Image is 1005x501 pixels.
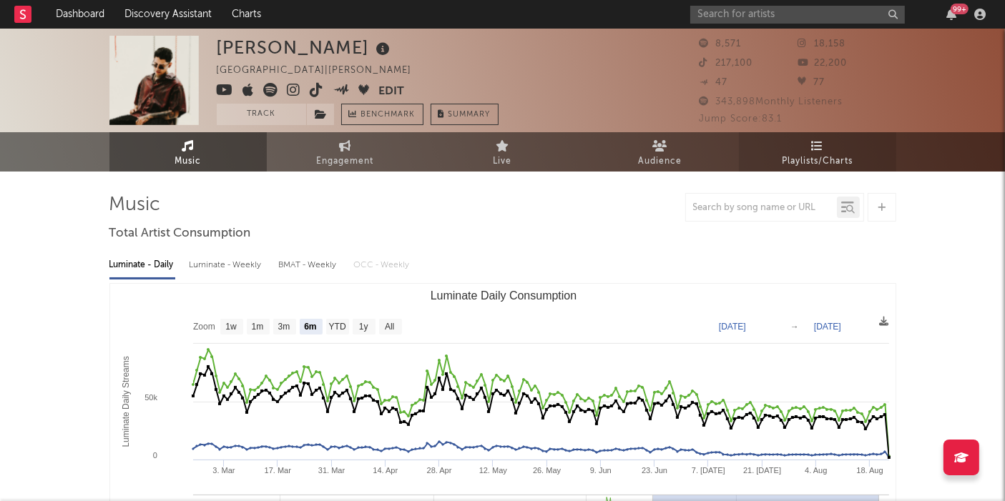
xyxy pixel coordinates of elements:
a: Live [424,132,582,172]
text: [DATE] [719,322,746,332]
span: 8,571 [700,39,742,49]
text: 23. Jun [642,466,667,475]
text: 50k [144,393,157,402]
text: 9. Jun [589,466,611,475]
span: Audience [638,153,682,170]
a: Benchmark [341,104,423,125]
span: Total Artist Consumption [109,225,251,242]
text: 14. Apr [373,466,398,475]
text: 1w [225,322,237,332]
span: 343,898 Monthly Listeners [700,97,843,106]
text: All [385,322,394,332]
text: → [790,322,799,332]
span: 22,200 [798,59,847,68]
span: Summary [448,111,491,119]
a: Playlists/Charts [739,132,896,172]
text: 17. Mar [264,466,291,475]
a: Audience [582,132,739,172]
span: 77 [798,78,825,87]
span: Benchmark [361,106,416,124]
div: Luminate - Weekly [190,253,265,277]
div: 99 + [951,4,969,14]
text: 4. Aug [805,466,827,475]
span: Playlists/Charts [782,153,853,170]
a: Engagement [267,132,424,172]
div: [GEOGRAPHIC_DATA] | [PERSON_NAME] [217,62,428,79]
text: Luminate Daily Streams [120,356,130,447]
text: 1m [251,322,263,332]
text: 26. May [532,466,561,475]
button: Track [217,104,306,125]
div: [PERSON_NAME] [217,36,394,59]
button: 99+ [946,9,956,20]
span: 18,158 [798,39,845,49]
input: Search by song name or URL [686,202,837,214]
button: Summary [431,104,499,125]
text: 0 [152,451,157,460]
div: BMAT - Weekly [279,253,340,277]
span: 47 [700,78,728,87]
text: 6m [304,322,316,332]
span: Music [175,153,201,170]
div: Luminate - Daily [109,253,175,277]
span: Engagement [317,153,374,170]
text: 18. Aug [856,466,883,475]
span: Jump Score: 83.1 [700,114,783,124]
span: 217,100 [700,59,753,68]
text: 28. Apr [426,466,451,475]
text: 31. Mar [318,466,345,475]
text: 3. Mar [212,466,235,475]
text: 21. [DATE] [743,466,781,475]
text: Luminate Daily Consumption [430,289,577,302]
text: Zoom [193,322,215,332]
text: 1y [358,322,368,332]
a: Music [109,132,267,172]
text: 3m [278,322,290,332]
input: Search for artists [690,6,905,24]
text: [DATE] [814,322,841,332]
span: Live [494,153,512,170]
text: 7. [DATE] [691,466,725,475]
button: Edit [378,83,404,101]
text: 12. May [479,466,507,475]
text: YTD [328,322,345,332]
